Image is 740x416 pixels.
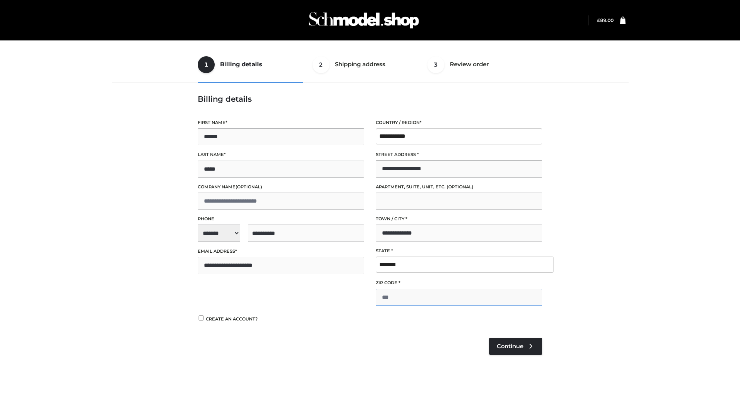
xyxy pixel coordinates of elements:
label: Apartment, suite, unit, etc. [376,183,542,191]
bdi: 89.00 [597,17,614,23]
label: Street address [376,151,542,158]
a: £89.00 [597,17,614,23]
h3: Billing details [198,94,542,104]
label: Company name [198,183,364,191]
span: £ [597,17,600,23]
label: Country / Region [376,119,542,126]
img: Schmodel Admin 964 [306,5,422,35]
label: Last name [198,151,364,158]
label: Email address [198,248,364,255]
span: (optional) [235,184,262,190]
label: First name [198,119,364,126]
label: Phone [198,215,364,223]
label: ZIP Code [376,279,542,287]
span: (optional) [447,184,473,190]
span: Create an account? [206,316,258,322]
label: Town / City [376,215,542,223]
a: Continue [489,338,542,355]
span: Continue [497,343,523,350]
label: State [376,247,542,255]
input: Create an account? [198,315,205,320]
